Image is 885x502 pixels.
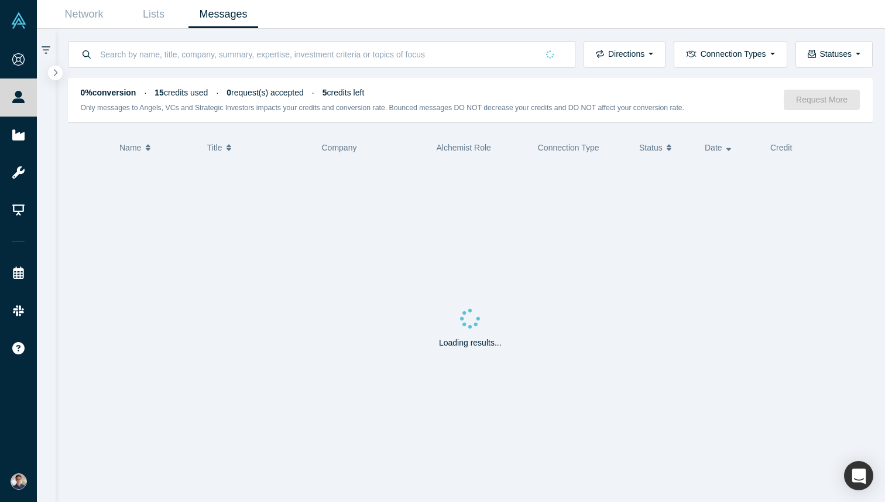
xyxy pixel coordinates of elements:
[639,135,663,160] span: Status
[227,88,304,97] span: request(s) accepted
[639,135,692,160] button: Status
[49,1,119,28] a: Network
[155,88,208,97] span: credits used
[323,88,365,97] span: credits left
[584,41,666,68] button: Directions
[705,135,758,160] button: Date
[795,41,873,68] button: Statuses
[322,143,357,152] span: Company
[81,88,136,97] strong: 0% conversion
[11,12,27,29] img: Alchemist Vault Logo
[674,41,787,68] button: Connection Types
[227,88,231,97] strong: 0
[312,88,314,97] span: ·
[11,473,27,490] img: Andres Meiners's Account
[437,143,491,152] span: Alchemist Role
[705,135,722,160] span: Date
[538,143,599,152] span: Connection Type
[81,104,685,112] small: Only messages to Angels, VCs and Strategic Investors impacts your credits and conversion rate. Bo...
[188,1,258,28] a: Messages
[119,1,188,28] a: Lists
[99,40,538,68] input: Search by name, title, company, summary, expertise, investment criteria or topics of focus
[439,337,502,349] p: Loading results...
[119,135,195,160] button: Name
[144,88,146,97] span: ·
[155,88,164,97] strong: 15
[207,135,222,160] span: Title
[323,88,327,97] strong: 5
[770,143,792,152] span: Credit
[207,135,310,160] button: Title
[119,135,141,160] span: Name
[216,88,218,97] span: ·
